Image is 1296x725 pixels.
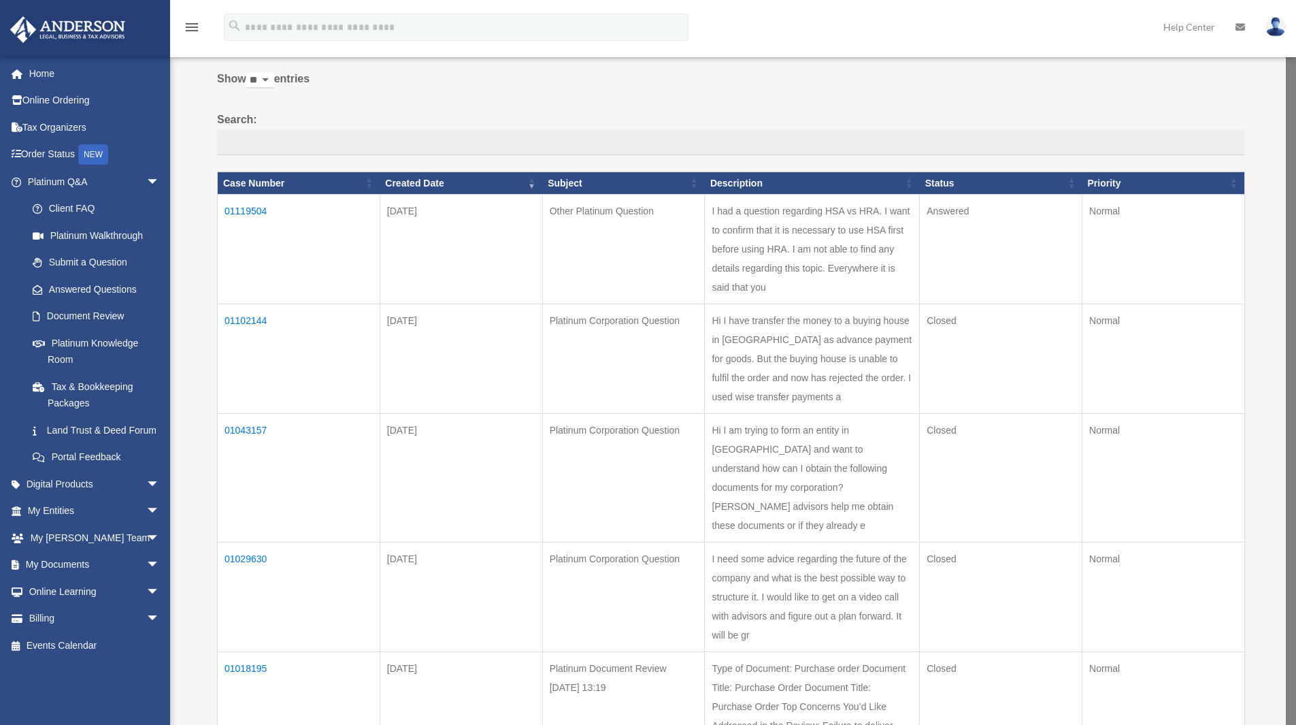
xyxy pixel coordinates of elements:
[380,414,542,543] td: [DATE]
[920,414,1082,543] td: Closed
[380,172,542,195] th: Created Date: activate to sort column ascending
[705,172,920,195] th: Description: activate to sort column ascending
[1082,195,1245,304] td: Normal
[705,543,920,652] td: I need some advice regarding the future of the company and what is the best possible way to struc...
[10,498,180,525] a: My Entitiesarrow_drop_down
[246,73,274,88] select: Showentries
[19,195,173,223] a: Client FAQ
[542,543,705,652] td: Platinum Corporation Question
[10,470,180,498] a: Digital Productsarrow_drop_down
[705,304,920,414] td: Hi I have transfer the money to a buying house in [GEOGRAPHIC_DATA] as advance payment for goods....
[542,304,705,414] td: Platinum Corporation Question
[218,304,380,414] td: 01102144
[10,632,180,659] a: Events Calendar
[19,276,167,303] a: Answered Questions
[10,60,180,87] a: Home
[10,141,180,169] a: Order StatusNEW
[19,444,173,471] a: Portal Feedback
[146,605,173,633] span: arrow_drop_down
[705,195,920,304] td: I had a question regarding HSA vs HRA. I want to confirm that it is necessary to use HSA first be...
[10,524,180,551] a: My [PERSON_NAME] Teamarrow_drop_down
[146,578,173,606] span: arrow_drop_down
[542,414,705,543] td: Platinum Corporation Question
[218,543,380,652] td: 01029630
[227,18,242,33] i: search
[10,114,180,141] a: Tax Organizers
[218,172,380,195] th: Case Number: activate to sort column ascending
[146,168,173,196] span: arrow_drop_down
[146,551,173,579] span: arrow_drop_down
[920,195,1082,304] td: Answered
[10,605,180,632] a: Billingarrow_drop_down
[6,16,129,43] img: Anderson Advisors Platinum Portal
[380,304,542,414] td: [DATE]
[380,543,542,652] td: [DATE]
[78,144,108,165] div: NEW
[1082,414,1245,543] td: Normal
[184,24,200,35] a: menu
[10,578,180,605] a: Online Learningarrow_drop_down
[10,168,173,195] a: Platinum Q&Aarrow_drop_down
[705,414,920,543] td: Hi I am trying to form an entity in [GEOGRAPHIC_DATA] and want to understand how can I obtain the...
[146,498,173,526] span: arrow_drop_down
[10,87,180,114] a: Online Ordering
[217,69,1245,102] label: Show entries
[1082,172,1245,195] th: Priority: activate to sort column ascending
[19,303,173,330] a: Document Review
[920,304,1082,414] td: Closed
[19,417,173,444] a: Land Trust & Deed Forum
[920,543,1082,652] td: Closed
[184,19,200,35] i: menu
[920,172,1082,195] th: Status: activate to sort column ascending
[217,129,1245,155] input: Search:
[10,551,180,579] a: My Documentsarrow_drop_down
[19,249,173,276] a: Submit a Question
[19,373,173,417] a: Tax & Bookkeeping Packages
[1082,543,1245,652] td: Normal
[542,172,705,195] th: Subject: activate to sort column ascending
[217,110,1245,155] label: Search:
[19,329,173,373] a: Platinum Knowledge Room
[542,195,705,304] td: Other Platinum Question
[19,222,173,249] a: Platinum Walkthrough
[1082,304,1245,414] td: Normal
[218,414,380,543] td: 01043157
[146,524,173,552] span: arrow_drop_down
[146,470,173,498] span: arrow_drop_down
[1265,17,1286,37] img: User Pic
[380,195,542,304] td: [DATE]
[218,195,380,304] td: 01119504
